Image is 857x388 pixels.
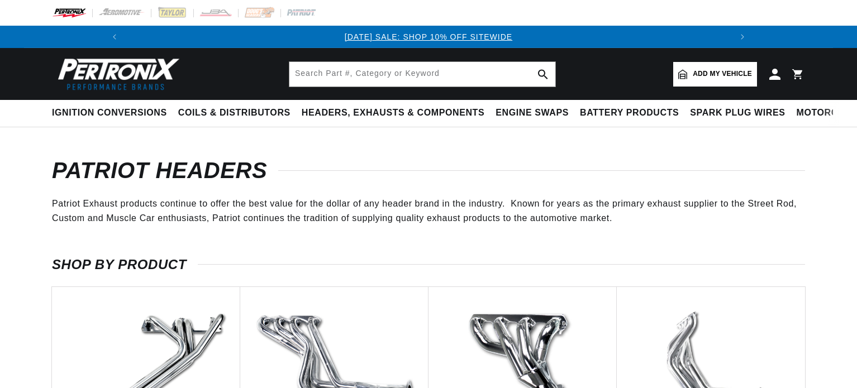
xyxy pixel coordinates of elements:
button: Translation missing: en.sections.announcements.previous_announcement [103,26,126,48]
img: Pertronix [52,55,180,93]
span: Add my vehicle [693,69,752,79]
summary: Coils & Distributors [173,100,296,126]
summary: Engine Swaps [490,100,574,126]
slideshow-component: Translation missing: en.sections.announcements.announcement_bar [24,26,833,48]
span: Coils & Distributors [178,107,291,119]
div: 1 of 3 [126,31,732,43]
span: Engine Swaps [496,107,569,119]
h2: SHOP BY PRODUCT [52,259,805,270]
summary: Headers, Exhausts & Components [296,100,490,126]
button: Translation missing: en.sections.announcements.next_announcement [731,26,754,48]
input: Search Part #, Category or Keyword [289,62,555,87]
span: Battery Products [580,107,679,119]
summary: Battery Products [574,100,684,126]
button: search button [531,62,555,87]
span: Ignition Conversions [52,107,167,119]
h1: Patriot Headers [52,161,805,180]
a: Add my vehicle [673,62,757,87]
span: Headers, Exhausts & Components [302,107,484,119]
span: Spark Plug Wires [690,107,785,119]
summary: Spark Plug Wires [684,100,791,126]
summary: Ignition Conversions [52,100,173,126]
p: Patriot Exhaust products continue to offer the best value for the dollar of any header brand in t... [52,197,805,225]
a: [DATE] SALE: SHOP 10% OFF SITEWIDE [345,32,512,41]
div: Announcement [126,31,732,43]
